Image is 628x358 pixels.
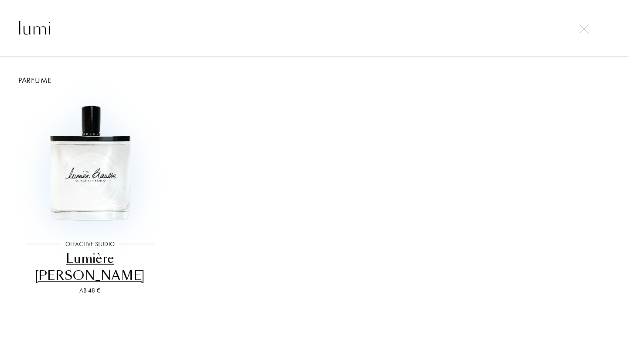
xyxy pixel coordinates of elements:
[23,96,157,230] img: Lumière Blanche
[19,250,161,285] div: Lumière [PERSON_NAME]
[15,86,165,306] a: Lumière BlancheOlfactive StudioLumière [PERSON_NAME]Ab 48 €
[61,240,119,249] div: Olfactive Studio
[19,286,161,295] div: Ab 48 €
[580,24,589,34] img: cross.svg
[9,74,619,86] div: Parfume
